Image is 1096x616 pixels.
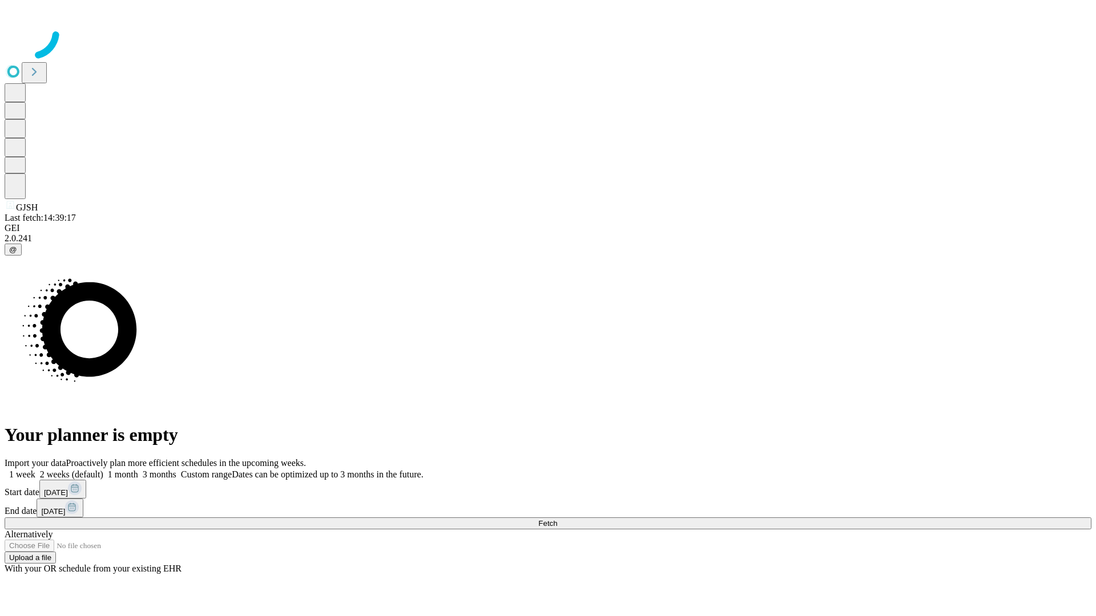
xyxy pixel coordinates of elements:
[41,507,65,516] span: [DATE]
[108,469,138,479] span: 1 month
[9,245,17,254] span: @
[5,223,1091,233] div: GEI
[5,424,1091,445] h1: Your planner is empty
[44,488,68,497] span: [DATE]
[9,469,35,479] span: 1 week
[5,244,22,256] button: @
[39,480,86,499] button: [DATE]
[5,458,66,468] span: Import your data
[5,480,1091,499] div: Start date
[66,458,306,468] span: Proactively plan more efficient schedules in the upcoming weeks.
[5,499,1091,517] div: End date
[232,469,423,479] span: Dates can be optimized up to 3 months in the future.
[5,517,1091,529] button: Fetch
[5,213,76,222] span: Last fetch: 14:39:17
[143,469,176,479] span: 3 months
[16,202,38,212] span: GJSH
[5,529,53,539] span: Alternatively
[538,519,557,528] span: Fetch
[37,499,83,517] button: [DATE]
[181,469,232,479] span: Custom range
[40,469,103,479] span: 2 weeks (default)
[5,564,182,573] span: With your OR schedule from your existing EHR
[5,233,1091,244] div: 2.0.241
[5,552,56,564] button: Upload a file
